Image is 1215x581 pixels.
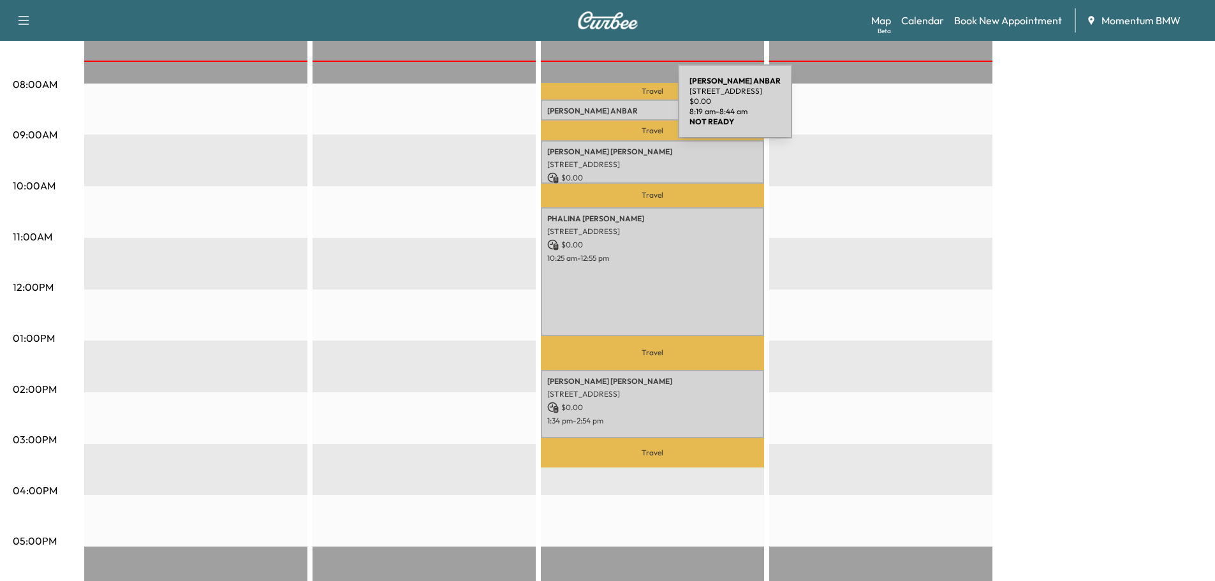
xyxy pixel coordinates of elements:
p: $ 0.00 [547,172,758,184]
p: [PERSON_NAME] [PERSON_NAME] [547,147,758,157]
p: 11:00AM [13,229,52,244]
p: 01:00PM [13,330,55,346]
a: Calendar [901,13,944,28]
p: Travel [541,184,764,208]
p: $ 0.00 [547,239,758,251]
p: $ 0.00 [547,402,758,413]
p: [STREET_ADDRESS] [547,389,758,399]
p: Travel [541,83,764,99]
p: [PERSON_NAME] [PERSON_NAME] [547,376,758,386]
p: 05:00PM [13,533,57,548]
p: Travel [541,336,764,369]
p: 8:19 am - 8:44 am [689,107,781,117]
p: Travel [541,121,764,140]
p: [STREET_ADDRESS] [547,226,758,237]
p: 08:00AM [13,77,57,92]
p: 10:00AM [13,178,55,193]
p: [STREET_ADDRESS] [547,119,758,129]
p: [STREET_ADDRESS] [547,159,758,170]
p: 09:00AM [13,127,57,142]
b: [PERSON_NAME] ANBAR [689,76,781,85]
span: Momentum BMW [1101,13,1181,28]
p: 1:34 pm - 2:54 pm [547,416,758,426]
p: 04:00PM [13,483,57,498]
p: [STREET_ADDRESS] [689,86,781,96]
p: 12:00PM [13,279,54,295]
p: [PERSON_NAME] ANBAR [547,106,758,116]
p: PHALINA [PERSON_NAME] [547,214,758,224]
p: 03:00PM [13,432,57,447]
div: Beta [878,26,891,36]
a: MapBeta [871,13,891,28]
a: Book New Appointment [954,13,1062,28]
p: $ 0.00 [689,96,781,107]
p: 02:00PM [13,381,57,397]
p: 10:25 am - 12:55 pm [547,253,758,263]
b: NOT READY [689,117,734,126]
p: Travel [541,438,764,467]
img: Curbee Logo [577,11,638,29]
